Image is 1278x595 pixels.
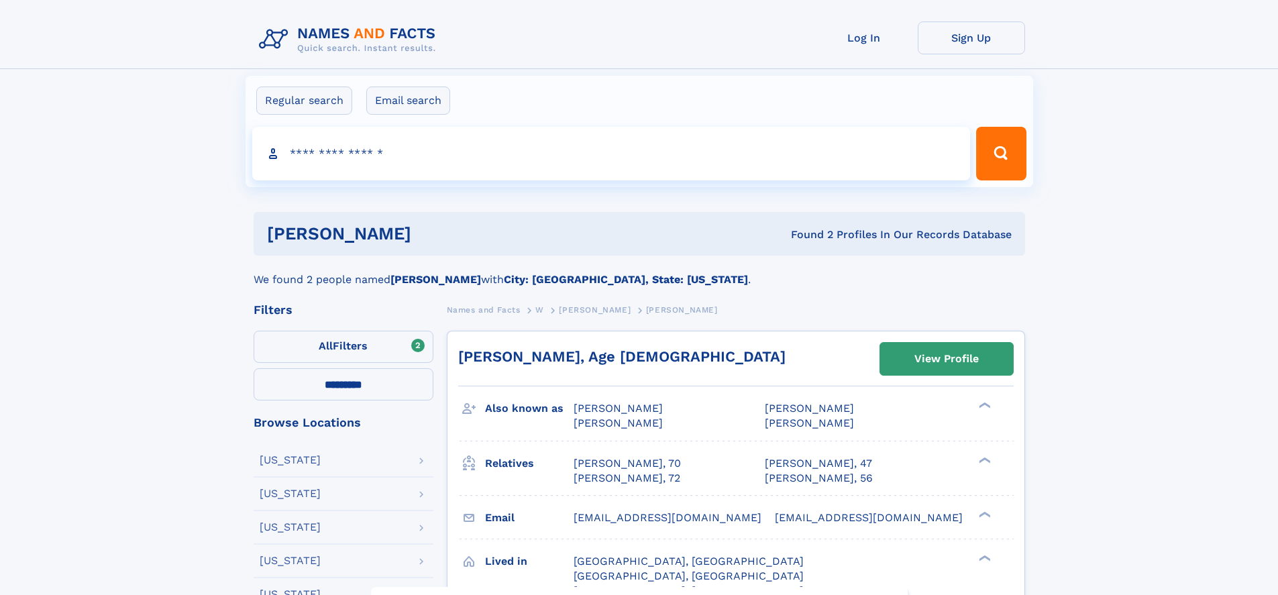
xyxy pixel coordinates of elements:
[256,87,352,115] label: Regular search
[918,21,1025,54] a: Sign Up
[260,455,321,466] div: [US_STATE]
[254,331,433,363] label: Filters
[485,397,574,420] h3: Also known as
[646,305,718,315] span: [PERSON_NAME]
[574,417,663,429] span: [PERSON_NAME]
[775,511,963,524] span: [EMAIL_ADDRESS][DOMAIN_NAME]
[267,225,601,242] h1: [PERSON_NAME]
[254,256,1025,288] div: We found 2 people named with .
[914,343,979,374] div: View Profile
[254,21,447,58] img: Logo Names and Facts
[574,570,804,582] span: [GEOGRAPHIC_DATA], [GEOGRAPHIC_DATA]
[366,87,450,115] label: Email search
[810,21,918,54] a: Log In
[260,555,321,566] div: [US_STATE]
[976,127,1026,180] button: Search Button
[574,456,681,471] a: [PERSON_NAME], 70
[765,417,854,429] span: [PERSON_NAME]
[485,550,574,573] h3: Lived in
[390,273,481,286] b: [PERSON_NAME]
[880,343,1013,375] a: View Profile
[260,522,321,533] div: [US_STATE]
[559,301,631,318] a: [PERSON_NAME]
[975,455,992,464] div: ❯
[601,227,1012,242] div: Found 2 Profiles In Our Records Database
[765,456,872,471] a: [PERSON_NAME], 47
[574,511,761,524] span: [EMAIL_ADDRESS][DOMAIN_NAME]
[574,555,804,567] span: [GEOGRAPHIC_DATA], [GEOGRAPHIC_DATA]
[535,305,544,315] span: W
[574,402,663,415] span: [PERSON_NAME]
[975,553,992,562] div: ❯
[975,510,992,519] div: ❯
[485,452,574,475] h3: Relatives
[765,402,854,415] span: [PERSON_NAME]
[535,301,544,318] a: W
[975,401,992,410] div: ❯
[319,339,333,352] span: All
[254,417,433,429] div: Browse Locations
[485,506,574,529] h3: Email
[458,348,786,365] a: [PERSON_NAME], Age [DEMOGRAPHIC_DATA]
[765,471,873,486] a: [PERSON_NAME], 56
[504,273,748,286] b: City: [GEOGRAPHIC_DATA], State: [US_STATE]
[260,488,321,499] div: [US_STATE]
[447,301,521,318] a: Names and Facts
[559,305,631,315] span: [PERSON_NAME]
[574,471,680,486] a: [PERSON_NAME], 72
[252,127,971,180] input: search input
[254,304,433,316] div: Filters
